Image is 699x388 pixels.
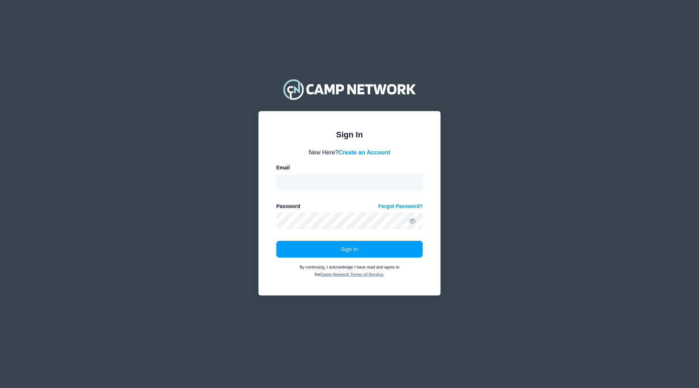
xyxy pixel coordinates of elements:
label: Password [276,203,300,210]
a: Forgot Password? [378,203,423,210]
img: Camp Network [280,75,419,104]
button: Sign In [276,241,423,258]
small: By continuing, I acknowledge I have read and agree to the . [300,265,399,277]
label: Email [276,164,290,172]
div: New Here? [276,148,423,157]
a: Create an Account [338,149,390,156]
div: Sign In [276,129,423,141]
a: Camp Network Terms of Service [320,272,383,277]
